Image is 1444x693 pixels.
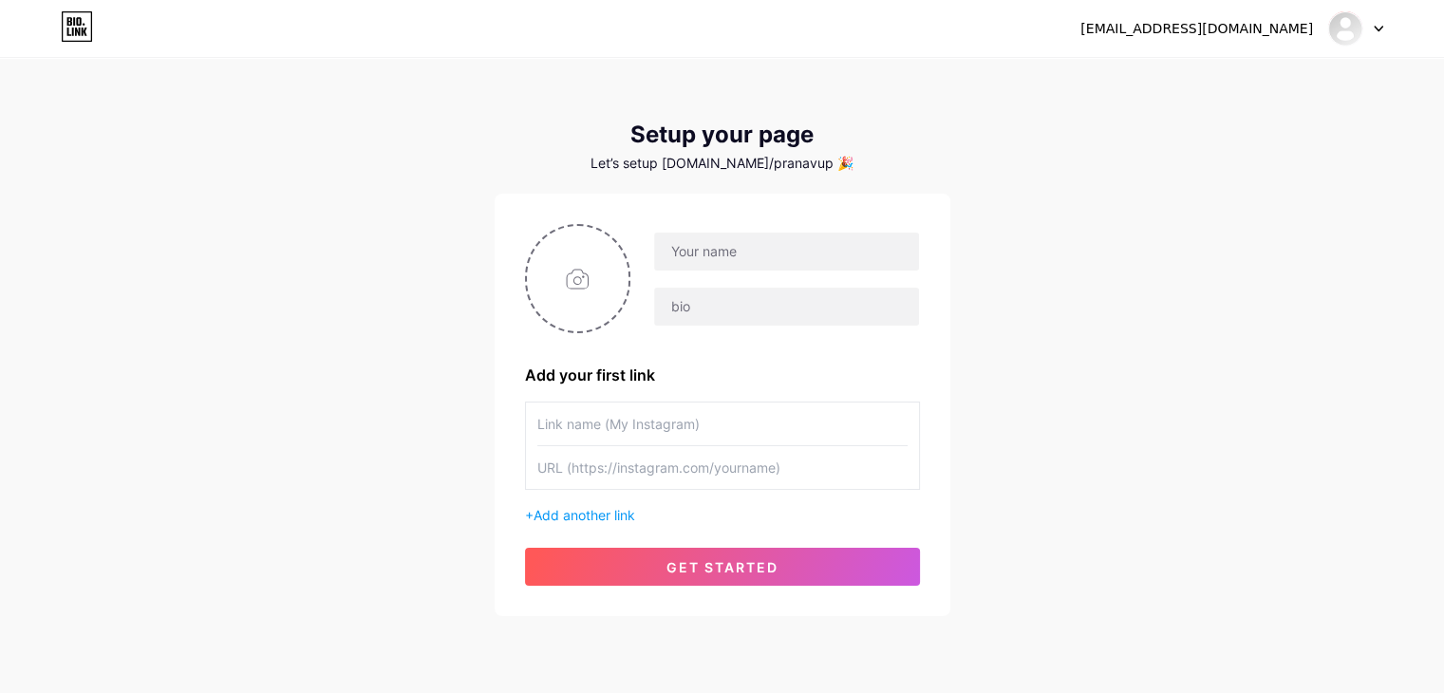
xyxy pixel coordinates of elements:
span: Add another link [534,507,635,523]
div: + [525,505,920,525]
input: Link name (My Instagram) [537,403,908,445]
div: Let’s setup [DOMAIN_NAME]/pranavup 🎉 [495,156,950,171]
div: [EMAIL_ADDRESS][DOMAIN_NAME] [1080,19,1313,39]
span: get started [666,559,778,575]
div: Setup your page [495,122,950,148]
input: URL (https://instagram.com/yourname) [537,446,908,489]
img: Pranav Upswing [1327,10,1363,47]
div: Add your first link [525,364,920,386]
input: Your name [654,233,918,271]
button: get started [525,548,920,586]
input: bio [654,288,918,326]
